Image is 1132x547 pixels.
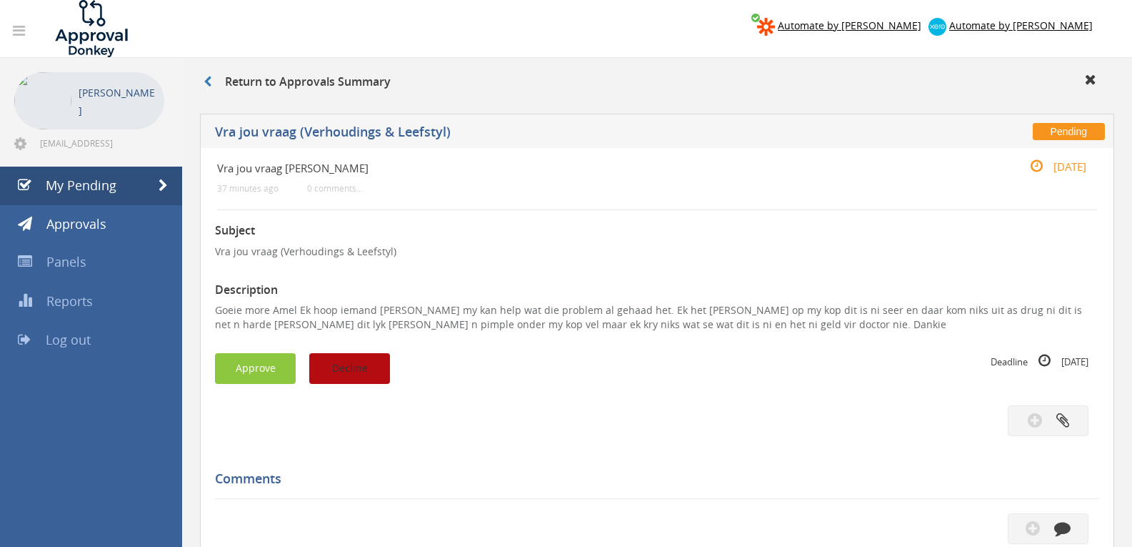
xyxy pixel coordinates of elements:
small: [DATE] [1015,159,1086,174]
button: Decline [309,353,390,384]
span: Pending [1033,123,1105,140]
span: Automate by [PERSON_NAME] [949,19,1093,32]
span: Panels [46,253,86,270]
span: Automate by [PERSON_NAME] [778,19,921,32]
img: zapier-logomark.png [757,18,775,36]
h3: Subject [215,225,1099,237]
span: Reports [46,292,93,310]
small: 37 minutes ago [217,183,279,194]
p: Goeie more Amel Ek hoop iemand [PERSON_NAME] my kan help wat die problem al gehaad het. Ek het [P... [215,303,1099,332]
span: Log out [46,331,91,348]
img: xero-logo.png [928,18,946,36]
h3: Description [215,284,1099,297]
small: Deadline [DATE] [991,353,1088,369]
p: Vra jou vraag (Verhoudings & Leefstyl) [215,245,1099,259]
h4: Vra jou vraag [PERSON_NAME] [217,162,951,174]
h5: Vra jou vraag (Verhoudings & Leefstyl) [215,125,836,143]
p: [PERSON_NAME] [79,84,157,119]
small: 0 comments... [307,183,363,194]
span: [EMAIL_ADDRESS][DOMAIN_NAME] [40,137,161,149]
span: Approvals [46,215,106,232]
span: My Pending [46,177,116,194]
h3: Return to Approvals Summary [204,76,391,89]
button: Approve [215,353,296,384]
h5: Comments [215,472,1088,486]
